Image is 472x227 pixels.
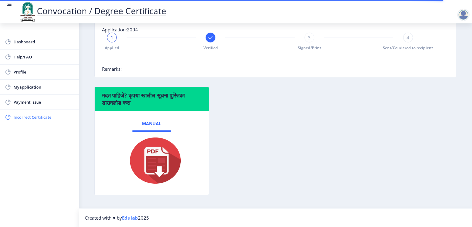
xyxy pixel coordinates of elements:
[102,26,138,33] span: Application:2094
[121,136,182,185] img: pdf.png
[102,92,201,106] h6: मदत पाहिजे? कृपया खालील सूचना पुस्तिका डाउनलोड करा
[383,45,433,50] span: Sent/Couriered to recipient
[203,45,218,50] span: Verified
[14,53,74,61] span: Help/FAQ
[105,45,119,50] span: Applied
[308,34,311,41] span: 3
[298,45,321,50] span: Signed/Print
[14,83,74,91] span: Myapplication
[14,113,74,121] span: Incorrect Certificate
[132,116,171,131] a: Manual
[122,215,138,221] a: Edulab
[407,34,409,41] span: 4
[102,66,122,72] span: Remarks:
[18,5,166,17] a: Convocation / Degree Certificate
[14,38,74,46] span: Dashboard
[142,121,161,126] span: Manual
[18,1,37,22] img: logo
[14,68,74,76] span: Profile
[85,215,149,221] span: Created with ♥ by 2025
[111,34,113,41] span: 1
[14,98,74,106] span: Payment issue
